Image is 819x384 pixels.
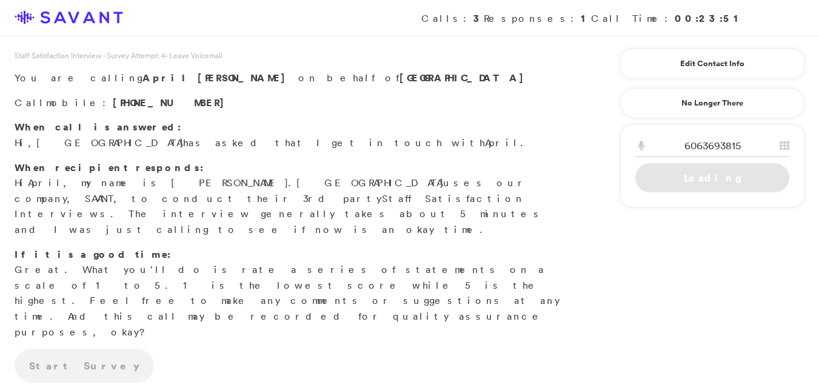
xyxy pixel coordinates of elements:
span: mobile [46,96,102,109]
strong: When recipient responds: [15,161,204,174]
strong: [GEOGRAPHIC_DATA] [399,71,530,84]
span: [GEOGRAPHIC_DATA] [296,177,443,189]
p: Great. What you'll do is rate a series of statements on a scale of 1 to 5. 1 is the lowest score ... [15,247,574,340]
p: Call : [15,95,574,111]
a: Loading [635,163,789,192]
span: [GEOGRAPHIC_DATA] [36,136,183,149]
span: April [28,177,63,189]
a: Start Survey [15,349,154,383]
a: No Longer There [620,88,804,118]
a: Edit Contact Info [635,54,789,73]
strong: 1 [581,12,591,25]
span: [PHONE_NUMBER] [113,96,230,109]
strong: When call is answered: [15,120,181,133]
p: Hi, has asked that I get in touch with . [15,120,574,150]
strong: 3 [473,12,484,25]
span: April [485,136,520,149]
span: April [142,71,191,84]
strong: 00:23:51 [675,12,744,25]
span: Staff Satisfaction Interview - Survey Attempt: 4 - Leave Voicemail [15,50,222,61]
strong: If it is a good time: [15,248,171,261]
span: [PERSON_NAME] [198,71,292,84]
p: Hi , my name is [PERSON_NAME]. uses our company, SAVANT, to conduct their 3rd party s. The interv... [15,160,574,238]
p: You are calling on behalf of [15,70,574,86]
